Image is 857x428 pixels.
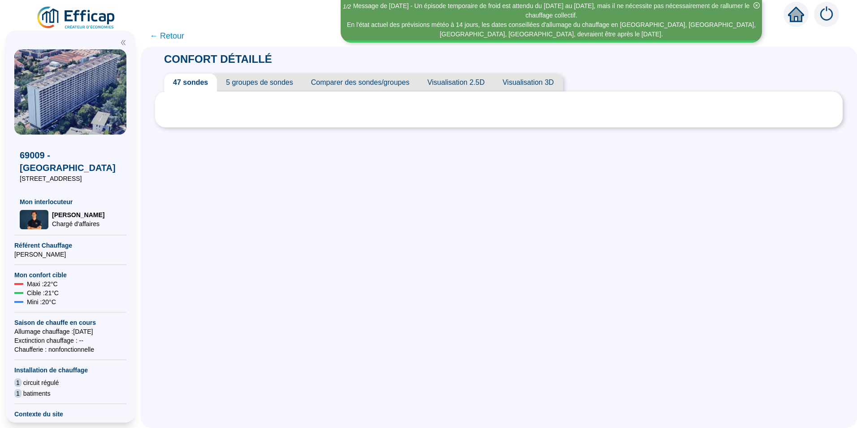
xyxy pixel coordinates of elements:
span: double-left [120,39,126,46]
span: 69009 - [GEOGRAPHIC_DATA] [20,149,121,174]
span: Comparer des sondes/groupes [302,74,419,92]
span: CONFORT DÉTAILLÉ [155,53,281,65]
img: Chargé d'affaires [20,210,48,229]
span: [PERSON_NAME] [14,250,126,259]
span: Mini : 20 °C [27,297,56,306]
span: circuit régulé [23,378,59,387]
span: 1 [14,378,22,387]
i: 1 / 2 [343,3,351,10]
span: close-circle [753,2,760,9]
span: 47 sondes [164,74,217,92]
span: home [788,6,804,22]
span: batiments [23,389,51,398]
span: Chaufferie : non fonctionnelle [14,345,126,354]
span: Maxi : 22 °C [27,280,58,288]
span: Mon interlocuteur [20,197,121,206]
span: Saison de chauffe en cours [14,318,126,327]
span: Référent Chauffage [14,241,126,250]
span: 1 [14,389,22,398]
span: Allumage chauffage : [DATE] [14,327,126,336]
img: alerts [814,2,839,27]
span: Contexte du site [14,410,126,419]
div: En l'état actuel des prévisions météo à 14 jours, les dates conseillées d'allumage du chauffage e... [342,20,761,39]
span: [PERSON_NAME] [52,210,104,219]
span: Cible : 21 °C [27,288,59,297]
img: efficap energie logo [36,5,117,31]
span: Installation de chauffage [14,366,126,375]
span: Exctinction chauffage : -- [14,336,126,345]
div: Message de [DATE] - Un épisode temporaire de froid est attendu du [DATE] au [DATE], mais il ne né... [342,1,761,20]
span: Visualisation 2.5D [418,74,493,92]
span: ← Retour [150,30,184,42]
span: [STREET_ADDRESS] [20,174,121,183]
span: Mon confort cible [14,271,126,280]
span: Chargé d'affaires [52,219,104,228]
span: 5 groupes de sondes [217,74,302,92]
span: Visualisation 3D [493,74,563,92]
